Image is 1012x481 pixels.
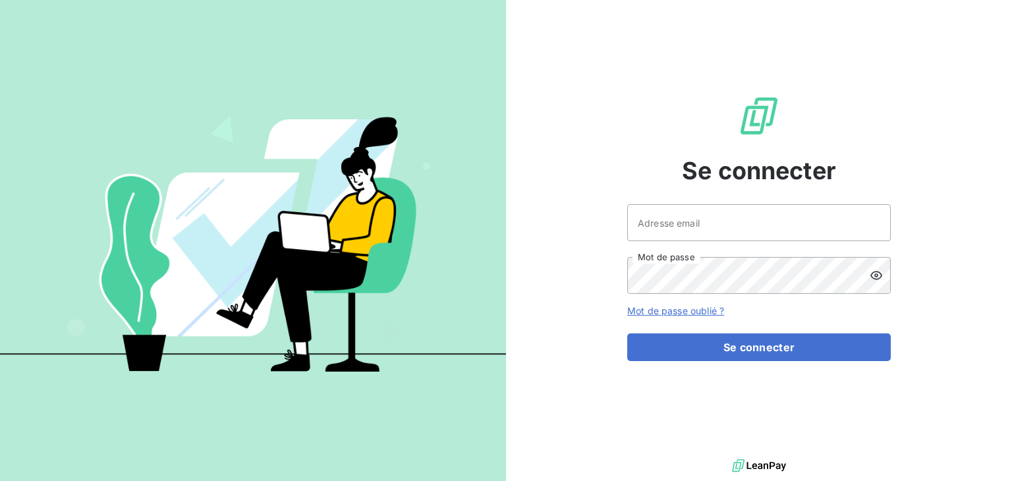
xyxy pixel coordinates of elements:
[738,95,780,137] img: Logo LeanPay
[682,153,836,188] span: Se connecter
[627,333,891,361] button: Se connecter
[627,204,891,241] input: placeholder
[627,305,724,316] a: Mot de passe oublié ?
[732,456,786,476] img: logo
